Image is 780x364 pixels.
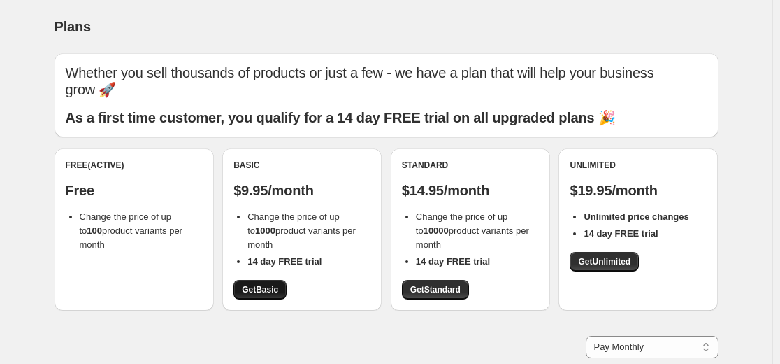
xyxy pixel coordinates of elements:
b: 14 day FREE trial [416,256,490,267]
b: 14 day FREE trial [584,228,658,239]
a: GetUnlimited [570,252,639,272]
span: Plans [55,19,91,34]
div: Unlimited [570,160,707,171]
span: Change the price of up to product variants per month [247,211,356,250]
b: As a first time customer, you qualify for a 14 day FREE trial on all upgraded plans 🎉 [66,110,616,125]
p: Free [66,182,203,199]
p: $19.95/month [570,182,707,199]
span: Change the price of up to product variants per month [80,211,182,250]
b: 100 [87,225,102,236]
b: Unlimited price changes [584,211,688,222]
a: GetStandard [402,280,469,300]
p: $9.95/month [233,182,370,199]
p: Whether you sell thousands of products or just a few - we have a plan that will help your busines... [66,64,707,98]
b: 1000 [255,225,275,236]
span: Get Standard [410,284,461,295]
b: 10000 [424,225,449,236]
span: Change the price of up to product variants per month [416,211,529,250]
a: GetBasic [233,280,287,300]
b: 14 day FREE trial [247,256,322,267]
div: Standard [402,160,539,171]
p: $14.95/month [402,182,539,199]
div: Basic [233,160,370,171]
span: Get Basic [242,284,278,295]
div: Free (Active) [66,160,203,171]
span: Get Unlimited [578,256,630,267]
